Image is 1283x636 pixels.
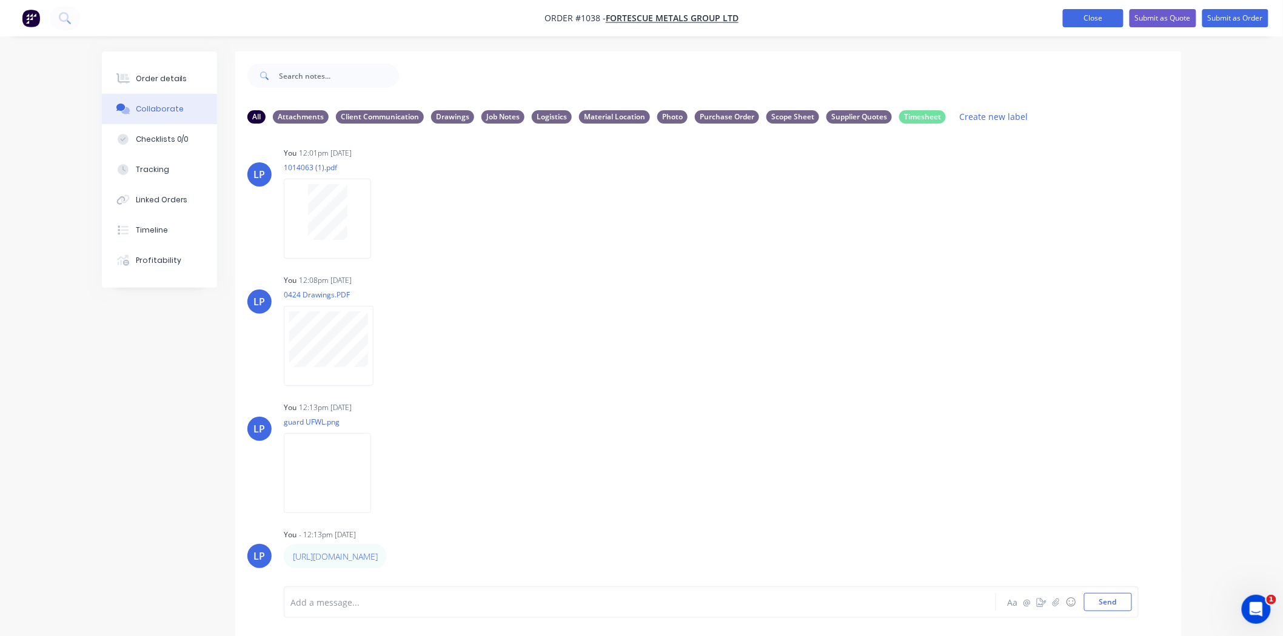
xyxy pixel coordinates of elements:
[136,194,188,205] div: Linked Orders
[136,73,187,84] div: Order details
[136,104,184,114] div: Collaborate
[254,294,266,309] div: LP
[695,110,759,124] div: Purchase Order
[102,94,217,124] button: Collaborate
[284,402,296,413] div: You
[657,110,688,124] div: Photo
[1202,9,1268,27] button: Submit as Order
[579,110,650,124] div: Material Location
[102,154,217,185] button: Tracking
[544,13,606,24] span: Order #1038 -
[102,215,217,245] button: Timeline
[102,124,217,154] button: Checklists 0/0
[1242,595,1271,624] iframe: Intercom live chat
[136,255,181,266] div: Profitability
[481,110,524,124] div: Job Notes
[102,185,217,215] button: Linked Orders
[279,64,399,88] input: Search notes...
[1267,595,1276,605] span: 1
[254,167,266,182] div: LP
[299,529,356,540] div: - 12:13pm [DATE]
[336,110,424,124] div: Client Communication
[1130,9,1196,27] button: Submit as Quote
[284,529,296,540] div: You
[284,290,386,300] p: 0424 Drawings.PDF
[284,417,383,427] p: guard UFWL.png
[136,225,168,236] div: Timeline
[254,549,266,563] div: LP
[254,422,266,436] div: LP
[273,110,329,124] div: Attachments
[1005,595,1020,609] button: Aa
[1020,595,1034,609] button: @
[284,148,296,159] div: You
[102,64,217,94] button: Order details
[431,110,474,124] div: Drawings
[136,164,169,175] div: Tracking
[136,134,189,145] div: Checklists 0/0
[532,110,572,124] div: Logistics
[953,108,1034,125] button: Create new label
[247,110,266,124] div: All
[606,13,739,24] a: FORTESCUE METALS GROUP LTD
[284,275,296,286] div: You
[284,162,383,173] p: 1014063 (1).pdf
[22,9,40,27] img: Factory
[766,110,819,124] div: Scope Sheet
[102,245,217,276] button: Profitability
[899,110,946,124] div: Timesheet
[1063,9,1124,27] button: Close
[299,402,352,413] div: 12:13pm [DATE]
[1064,595,1078,609] button: ☺
[293,551,378,562] a: [URL][DOMAIN_NAME]
[826,110,892,124] div: Supplier Quotes
[299,275,352,286] div: 12:08pm [DATE]
[299,148,352,159] div: 12:01pm [DATE]
[1084,593,1132,611] button: Send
